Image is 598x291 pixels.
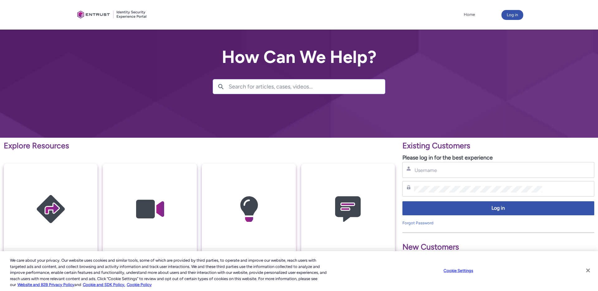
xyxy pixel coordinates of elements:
input: Username [414,167,543,174]
img: Getting Started [21,176,80,243]
input: Search for articles, cases, videos... [229,79,385,94]
span: Log in [406,205,590,212]
a: More information about our cookie policy., opens in a new tab [17,282,74,287]
img: Knowledge Articles [219,176,278,243]
a: Cookie Policy [127,282,152,287]
p: Explore Resources [4,140,395,152]
a: Home [462,10,477,19]
p: New Customers [402,241,594,253]
button: Close [581,264,595,277]
button: Log in [402,201,594,215]
p: Please log in for the best experience [402,154,594,162]
h2: How Can We Help? [213,47,385,67]
button: Cookie Settings [439,265,478,277]
div: We care about your privacy. Our website uses cookies and similar tools, some of which are provide... [10,257,329,288]
p: Existing Customers [402,140,594,152]
button: Search [213,79,229,94]
a: Cookie and SDK Policy. [83,282,125,287]
button: Log in [501,10,523,20]
img: Contact Support [318,176,377,243]
a: Forgot Password [402,221,434,225]
img: Video Guides [120,176,179,243]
